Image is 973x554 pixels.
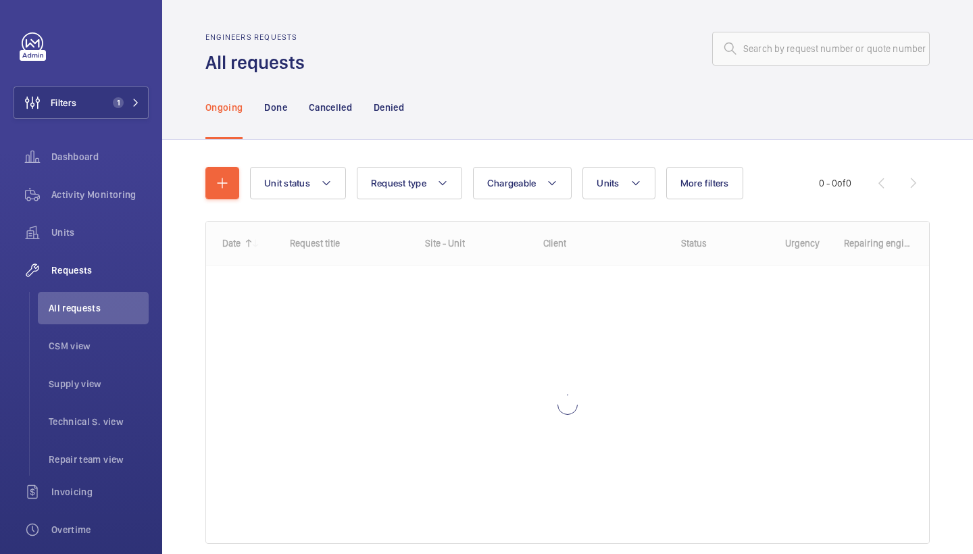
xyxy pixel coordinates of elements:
[113,97,124,108] span: 1
[51,485,149,499] span: Invoicing
[473,167,572,199] button: Chargeable
[680,178,729,188] span: More filters
[49,415,149,428] span: Technical S. view
[51,150,149,163] span: Dashboard
[309,101,352,114] p: Cancelled
[597,178,619,188] span: Units
[49,301,149,315] span: All requests
[666,167,743,199] button: More filters
[51,96,76,109] span: Filters
[819,178,851,188] span: 0 - 0 0
[51,226,149,239] span: Units
[51,263,149,277] span: Requests
[837,178,846,188] span: of
[205,50,313,75] h1: All requests
[487,178,537,188] span: Chargeable
[374,101,404,114] p: Denied
[51,188,149,201] span: Activity Monitoring
[51,523,149,536] span: Overtime
[205,32,313,42] h2: Engineers requests
[264,101,286,114] p: Done
[582,167,655,199] button: Units
[712,32,930,66] input: Search by request number or quote number
[49,453,149,466] span: Repair team view
[205,101,243,114] p: Ongoing
[264,178,310,188] span: Unit status
[49,339,149,353] span: CSM view
[250,167,346,199] button: Unit status
[371,178,426,188] span: Request type
[357,167,462,199] button: Request type
[49,377,149,391] span: Supply view
[14,86,149,119] button: Filters1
